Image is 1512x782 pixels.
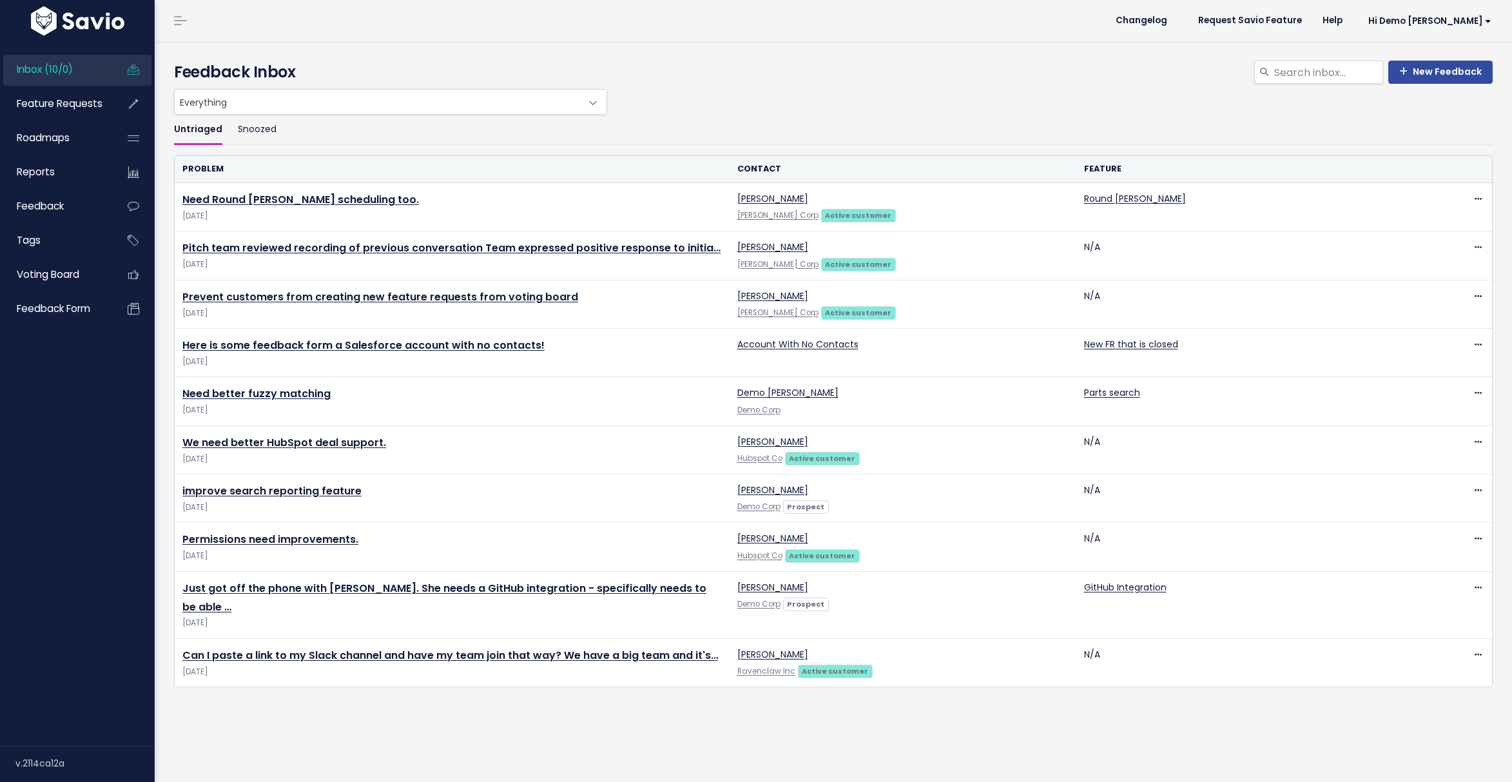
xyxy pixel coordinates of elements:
[182,435,386,450] a: We need better HubSpot deal support.
[182,307,722,320] span: [DATE]
[182,616,722,630] span: [DATE]
[737,532,808,545] a: [PERSON_NAME]
[28,6,128,35] img: logo-white.9d6f32f41409.svg
[1353,11,1502,31] a: Hi Demo [PERSON_NAME]
[737,308,819,318] a: [PERSON_NAME] Corp
[737,338,858,351] a: Account With No Contacts
[737,502,780,512] a: Demo Corp
[175,156,730,182] th: Problem
[17,165,55,179] span: Reports
[1076,474,1423,523] td: N/A
[825,259,891,269] strong: Active customer
[825,210,891,220] strong: Active customer
[174,89,607,115] span: Everything
[174,115,1493,145] ul: Filter feature requests
[182,289,578,304] a: Prevent customers from creating new feature requests from voting board
[1273,61,1383,84] input: Search inbox...
[182,192,419,207] a: Need Round [PERSON_NAME] scheduling too.
[1312,11,1353,30] a: Help
[174,61,1493,84] h4: Feedback Inbox
[821,257,896,270] a: Active customer
[737,405,780,415] a: Demo Corp
[730,156,1076,182] th: Contact
[182,484,362,498] a: improve search reporting feature
[3,123,107,153] a: Roadmaps
[17,302,90,315] span: Feedback form
[787,502,824,512] strong: Prospect
[1368,16,1491,26] span: Hi Demo [PERSON_NAME]
[737,192,808,205] a: [PERSON_NAME]
[182,665,722,679] span: [DATE]
[737,648,808,661] a: [PERSON_NAME]
[737,453,782,464] a: Hubspot Co
[182,210,722,223] span: [DATE]
[3,294,107,324] a: Feedback form
[737,289,808,302] a: [PERSON_NAME]
[821,208,896,221] a: Active customer
[798,664,873,677] a: Active customer
[785,451,860,464] a: Active customer
[1076,231,1423,280] td: N/A
[737,210,819,220] a: [PERSON_NAME] Corp
[737,666,795,676] a: Ravenclaw Inc
[182,258,722,271] span: [DATE]
[737,259,819,269] a: [PERSON_NAME] Corp
[783,597,829,610] a: Prospect
[1084,581,1167,594] a: GitHub Integration
[3,157,107,187] a: Reports
[821,306,896,318] a: Active customer
[17,63,73,76] span: Inbox (10/0)
[1116,16,1167,25] span: Changelog
[182,501,722,514] span: [DATE]
[182,240,721,255] a: Pitch team reviewed recording of previous conversation Team expressed positive response to initia…
[3,89,107,119] a: Feature Requests
[17,97,102,110] span: Feature Requests
[737,484,808,496] a: [PERSON_NAME]
[182,355,722,369] span: [DATE]
[238,115,276,145] a: Snoozed
[787,599,824,609] strong: Prospect
[1076,280,1423,328] td: N/A
[182,386,331,401] a: Need better fuzzy matching
[737,435,808,448] a: [PERSON_NAME]
[1188,11,1312,30] a: Request Savio Feature
[789,551,855,561] strong: Active customer
[17,233,41,247] span: Tags
[737,599,780,609] a: Demo Corp
[17,199,64,213] span: Feedback
[17,131,70,144] span: Roadmaps
[825,308,891,318] strong: Active customer
[17,268,79,281] span: Voting Board
[175,90,581,114] span: Everything
[1076,425,1423,474] td: N/A
[789,453,855,464] strong: Active customer
[182,581,706,614] a: Just got off the phone with [PERSON_NAME]. She needs a GitHub integration - specifically needs to...
[182,404,722,417] span: [DATE]
[1084,192,1186,205] a: Round [PERSON_NAME]
[737,581,808,594] a: [PERSON_NAME]
[1084,386,1140,399] a: Parts search
[1388,61,1493,84] a: New Feedback
[1076,638,1423,687] td: N/A
[1084,338,1178,351] a: New FR that is closed
[737,551,782,561] a: Hubspot Co
[3,191,107,221] a: Feedback
[182,453,722,466] span: [DATE]
[174,115,222,145] a: Untriaged
[3,260,107,289] a: Voting Board
[15,747,155,780] div: v.2114ca12a
[802,666,868,676] strong: Active customer
[3,55,107,84] a: Inbox (10/0)
[3,226,107,255] a: Tags
[737,386,838,399] a: Demo [PERSON_NAME]
[182,532,358,547] a: Permissions need improvements.
[737,240,808,253] a: [PERSON_NAME]
[182,338,545,353] a: Here is some feedback form a Salesforce account with no contacts!
[783,500,829,513] a: Prospect
[1076,156,1423,182] th: Feature
[182,549,722,563] span: [DATE]
[182,648,718,663] a: Can I paste a link to my Slack channel and have my team join that way? We have a big team and it's…
[785,549,860,562] a: Active customer
[1076,523,1423,571] td: N/A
